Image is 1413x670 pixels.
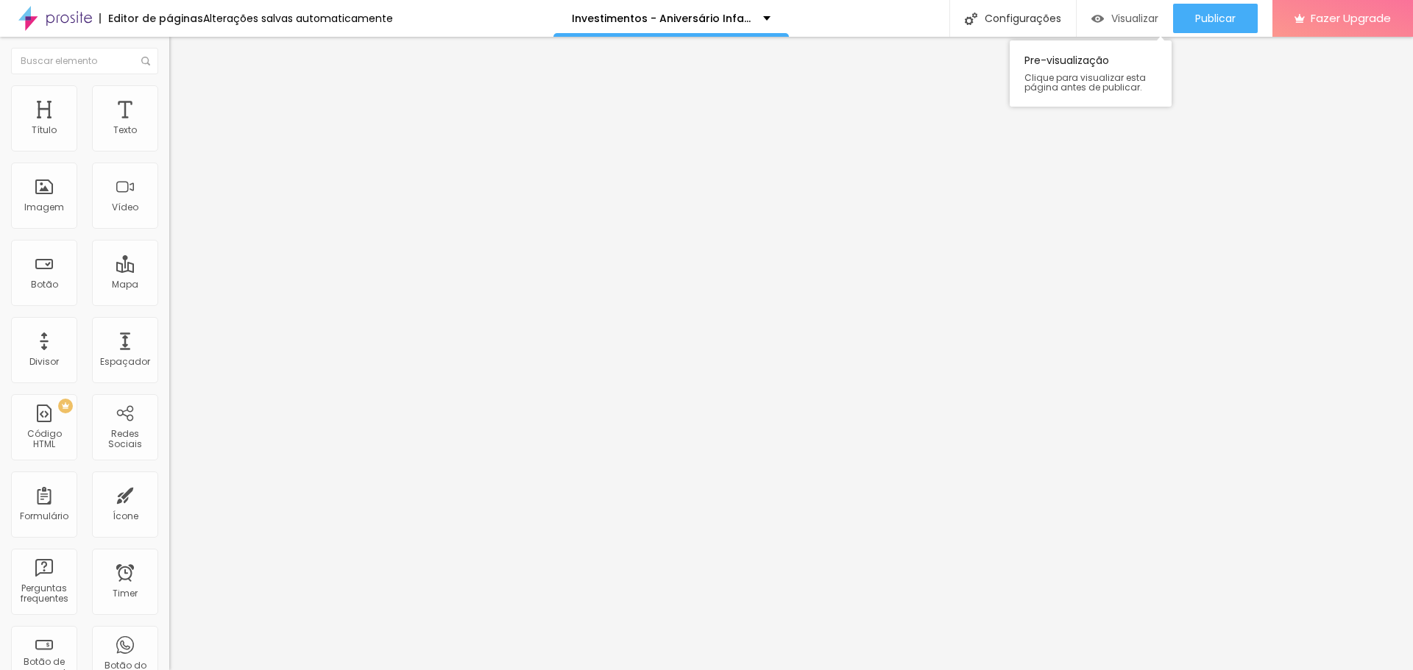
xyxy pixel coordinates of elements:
[141,57,150,65] img: Icone
[112,279,138,290] div: Mapa
[100,357,150,367] div: Espaçador
[24,202,64,213] div: Imagem
[1173,4,1258,33] button: Publicar
[1010,40,1172,107] div: Pre-visualização
[113,511,138,521] div: Ícone
[31,279,58,290] div: Botão
[20,511,68,521] div: Formulário
[32,125,57,135] div: Título
[572,13,752,24] p: Investimentos - Aniversário Infantil
[99,13,203,24] div: Editor de páginas
[96,429,154,450] div: Redes Sociais
[1077,4,1173,33] button: Visualizar
[29,357,59,367] div: Divisor
[1311,12,1391,24] span: Fazer Upgrade
[169,37,1413,670] iframe: Editor
[1111,13,1158,24] span: Visualizar
[203,13,393,24] div: Alterações salvas automaticamente
[112,202,138,213] div: Vídeo
[1091,13,1104,25] img: view-1.svg
[1024,73,1157,92] span: Clique para visualizar esta página antes de publicar.
[15,429,73,450] div: Código HTML
[113,588,138,599] div: Timer
[965,13,977,25] img: Icone
[11,48,158,74] input: Buscar elemento
[113,125,137,135] div: Texto
[1195,13,1236,24] span: Publicar
[15,583,73,605] div: Perguntas frequentes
